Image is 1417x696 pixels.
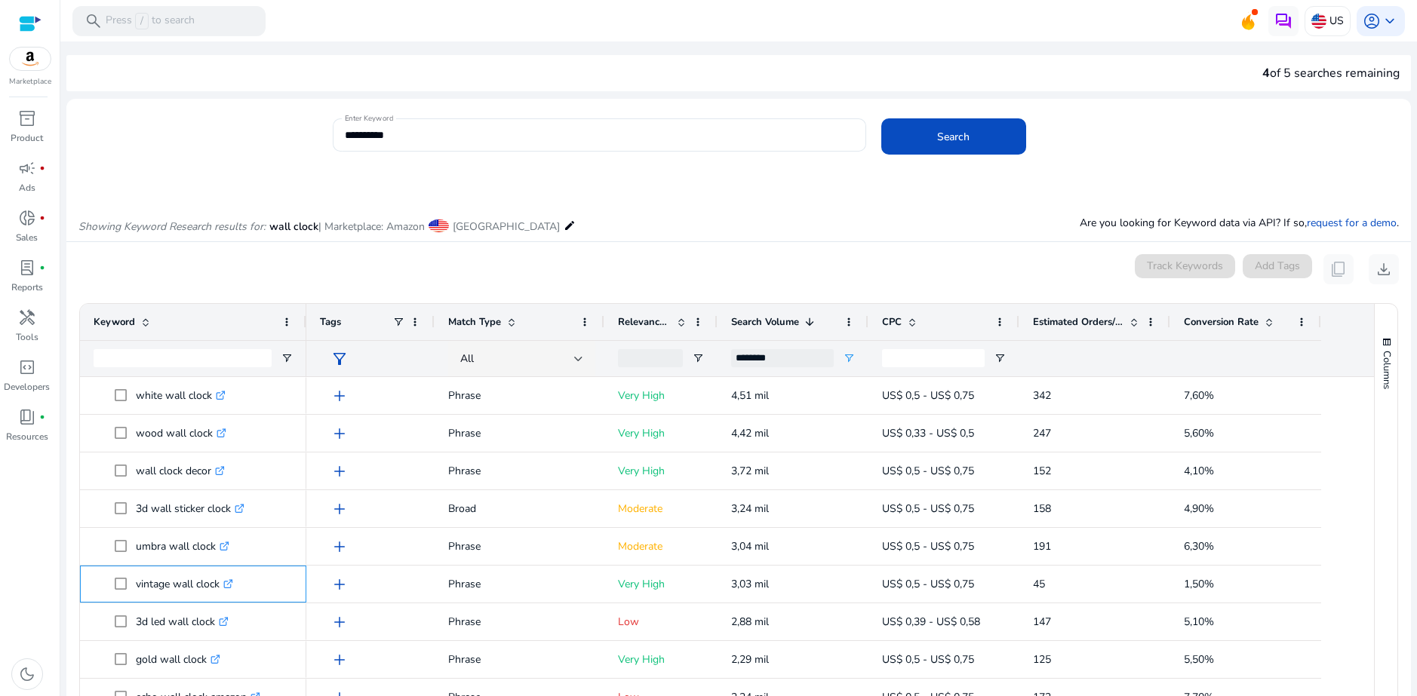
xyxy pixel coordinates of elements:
[18,358,36,376] span: code_blocks
[448,493,591,524] p: Broad
[345,113,393,124] mat-label: Enter Keyword
[85,12,103,30] span: search
[448,418,591,449] p: Phrase
[448,531,591,562] p: Phrase
[618,380,704,411] p: Very High
[731,615,769,629] span: 2,88 mil
[330,575,349,593] span: add
[18,259,36,277] span: lab_profile
[330,425,349,443] span: add
[618,606,704,637] p: Low
[882,426,974,440] span: US$ 0,33 - US$ 0,5
[18,159,36,177] span: campaign
[882,577,974,591] span: US$ 0,5 - US$ 0,75
[320,315,341,329] span: Tags
[18,308,36,327] span: handyman
[1033,315,1123,329] span: Estimated Orders/Month
[1184,315,1259,329] span: Conversion Rate
[19,181,35,195] p: Ads
[1329,8,1344,34] p: US
[135,13,149,29] span: /
[1184,652,1214,667] span: 5,50%
[1184,426,1214,440] span: 5,60%
[731,501,769,516] span: 3,24 mil
[136,455,225,486] p: wall clock decor
[618,455,704,486] p: Very High
[39,165,45,171] span: fiber_manual_record
[1184,615,1214,629] span: 5,10%
[1184,501,1214,516] span: 4,90%
[18,665,36,683] span: dark_mode
[1033,652,1051,667] span: 125
[994,352,1006,364] button: Open Filter Menu
[618,644,704,675] p: Very High
[618,493,704,524] p: Moderate
[1184,464,1214,478] span: 4,10%
[843,352,855,364] button: Open Filter Menu
[731,349,834,367] input: Search Volume Filter Input
[618,315,671,329] span: Relevance Score
[330,613,349,631] span: add
[1307,216,1397,230] a: request for a demo
[448,569,591,599] p: Phrase
[136,380,226,411] p: white wall clock
[882,501,974,516] span: US$ 0,5 - US$ 0,75
[1380,351,1394,389] span: Columns
[136,418,226,449] p: wood wall clock
[448,315,501,329] span: Match Type
[1311,14,1326,29] img: us.svg
[269,219,318,234] span: wall clock
[1363,12,1381,30] span: account_circle
[937,129,970,145] span: Search
[1262,65,1270,81] span: 4
[1184,539,1214,553] span: 6,30%
[448,606,591,637] p: Phrase
[448,380,591,411] p: Phrase
[1080,215,1399,231] p: Are you looking for Keyword data via API? If so, .
[39,265,45,271] span: fiber_manual_record
[1033,539,1051,553] span: 191
[136,569,233,599] p: vintage wall clock
[136,531,229,562] p: umbra wall clock
[1262,64,1400,82] div: of 5 searches remaining
[330,538,349,556] span: add
[881,118,1026,155] button: Search
[1033,426,1051,440] span: 247
[731,577,769,591] span: 3,03 mil
[731,315,799,329] span: Search Volume
[882,315,902,329] span: CPC
[731,388,769,403] span: 4,51 mil
[94,349,272,367] input: Keyword Filter Input
[9,76,51,87] p: Marketplace
[1033,577,1045,591] span: 45
[618,569,704,599] p: Very High
[448,455,591,486] p: Phrase
[330,500,349,518] span: add
[882,464,974,478] span: US$ 0,5 - US$ 0,75
[136,644,220,675] p: gold wall clock
[281,352,293,364] button: Open Filter Menu
[731,539,769,553] span: 3,04 mil
[882,539,974,553] span: US$ 0,5 - US$ 0,75
[882,615,980,629] span: US$ 0,39 - US$ 0,58
[564,216,576,235] mat-icon: edit
[692,352,704,364] button: Open Filter Menu
[460,351,474,366] span: All
[10,48,51,70] img: amazon.svg
[78,219,266,234] i: Showing Keyword Research results for:
[18,109,36,127] span: inventory_2
[18,408,36,426] span: book_4
[731,652,769,667] span: 2,29 mil
[882,652,974,667] span: US$ 0,5 - US$ 0,75
[136,606,229,637] p: 3d led wall clock
[39,414,45,420] span: fiber_manual_record
[136,493,244,524] p: 3d wall sticker clock
[882,388,974,403] span: US$ 0,5 - US$ 0,75
[618,418,704,449] p: Very High
[1369,254,1399,284] button: download
[1033,388,1051,403] span: 342
[1184,388,1214,403] span: 7,60%
[11,131,43,145] p: Product
[6,430,48,443] p: Resources
[448,644,591,675] p: Phrase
